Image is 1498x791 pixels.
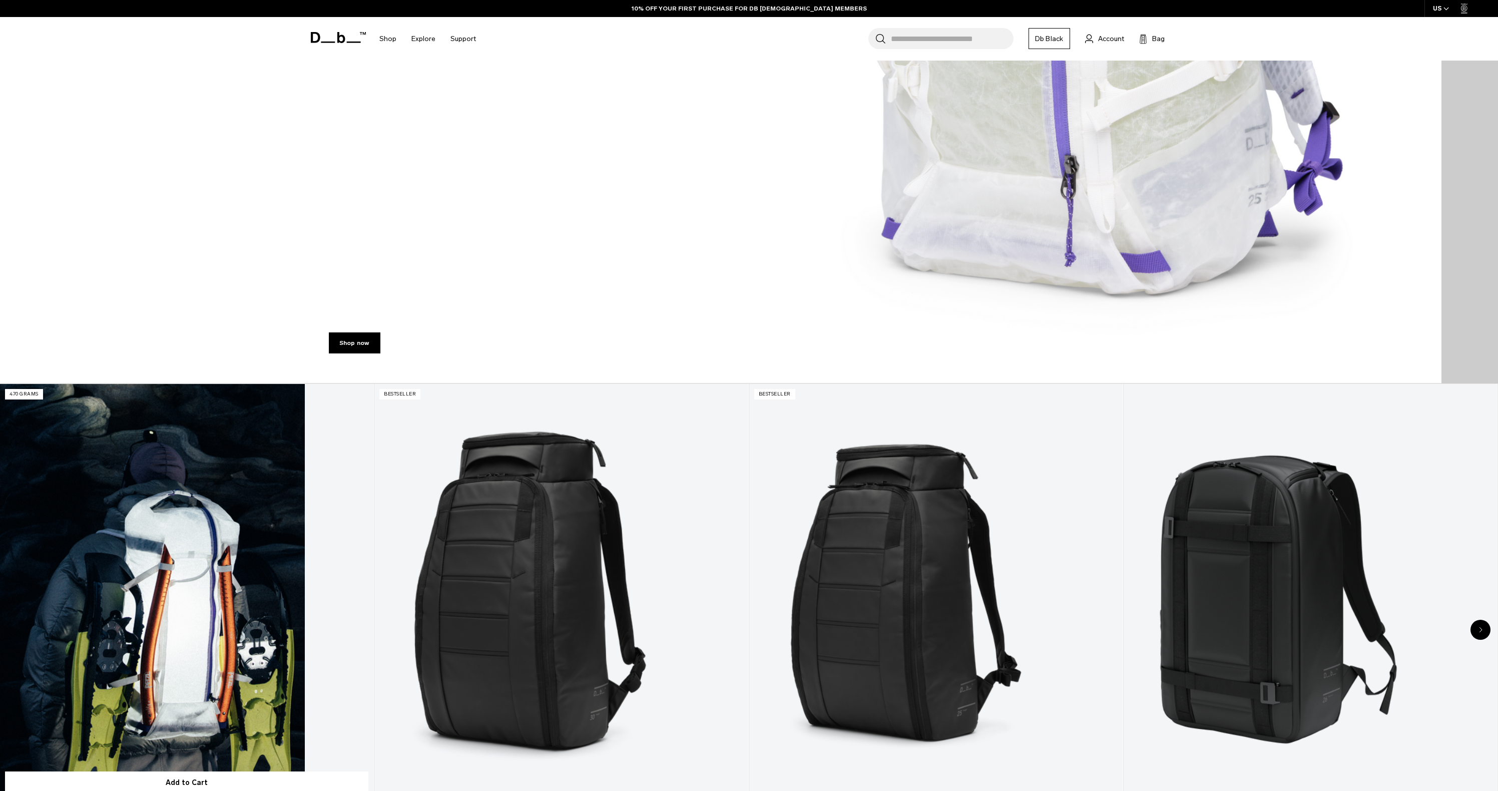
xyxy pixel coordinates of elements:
button: Bag [1139,33,1165,45]
a: Explore [411,21,435,57]
nav: Main Navigation [372,17,483,61]
a: Support [450,21,476,57]
a: 10% OFF YOUR FIRST PURCHASE FOR DB [DEMOGRAPHIC_DATA] MEMBERS [632,4,867,13]
p: Bestseller [754,389,795,400]
a: Db Black [1029,28,1070,49]
span: Account [1098,34,1124,44]
p: Bestseller [379,389,420,400]
p: 470 grams [5,389,43,400]
a: Account [1085,33,1124,45]
div: Next slide [1470,620,1490,640]
a: Shop [379,21,396,57]
span: Bag [1152,34,1165,44]
a: Shop now [329,332,380,353]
